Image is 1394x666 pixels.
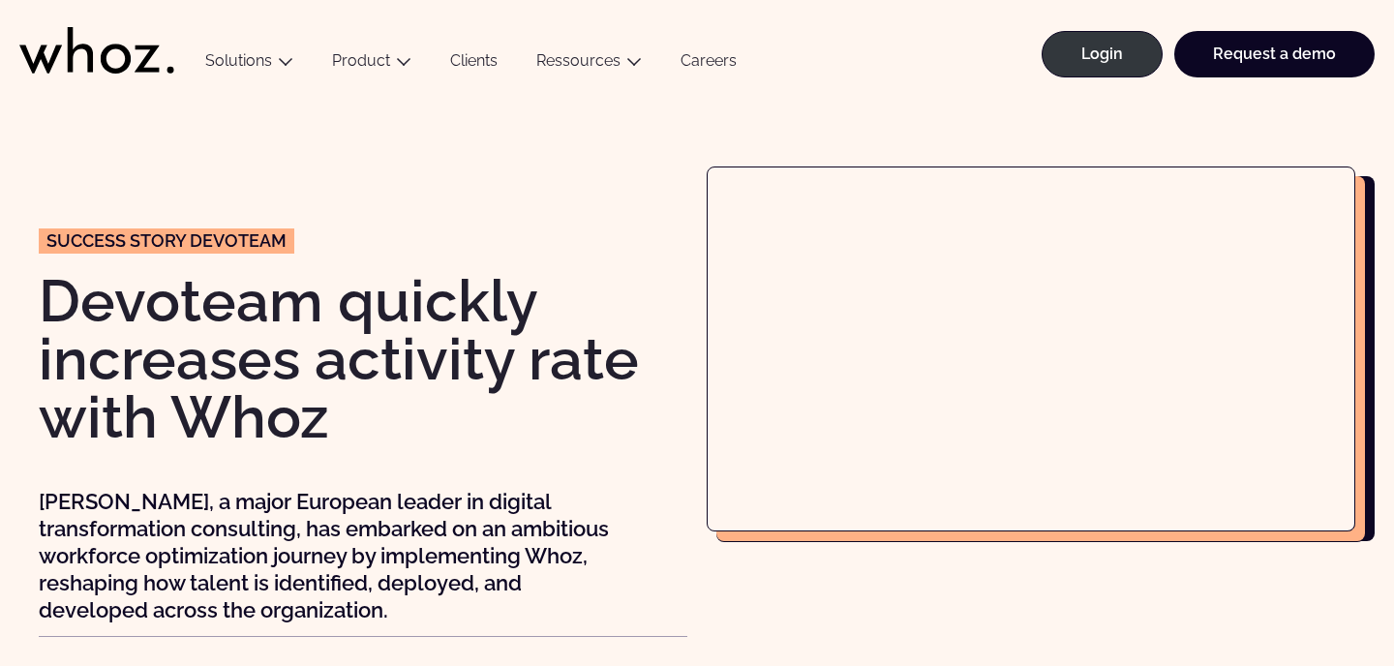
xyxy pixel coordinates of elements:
[39,488,622,623] p: [PERSON_NAME], a major European leader in digital transformation consulting, has embarked on an a...
[1042,31,1163,77] a: Login
[313,51,431,77] button: Product
[661,51,756,77] a: Careers
[1174,31,1375,77] a: Request a demo
[332,51,390,70] a: Product
[39,272,687,446] h1: Devoteam quickly increases activity rate with Whoz
[46,232,287,250] span: Success story Devoteam
[186,51,313,77] button: Solutions
[708,167,1354,530] iframe: Devoteam’s leap from spreadsheets to record activity rates (full version)
[536,51,621,70] a: Ressources
[431,51,517,77] a: Clients
[517,51,661,77] button: Ressources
